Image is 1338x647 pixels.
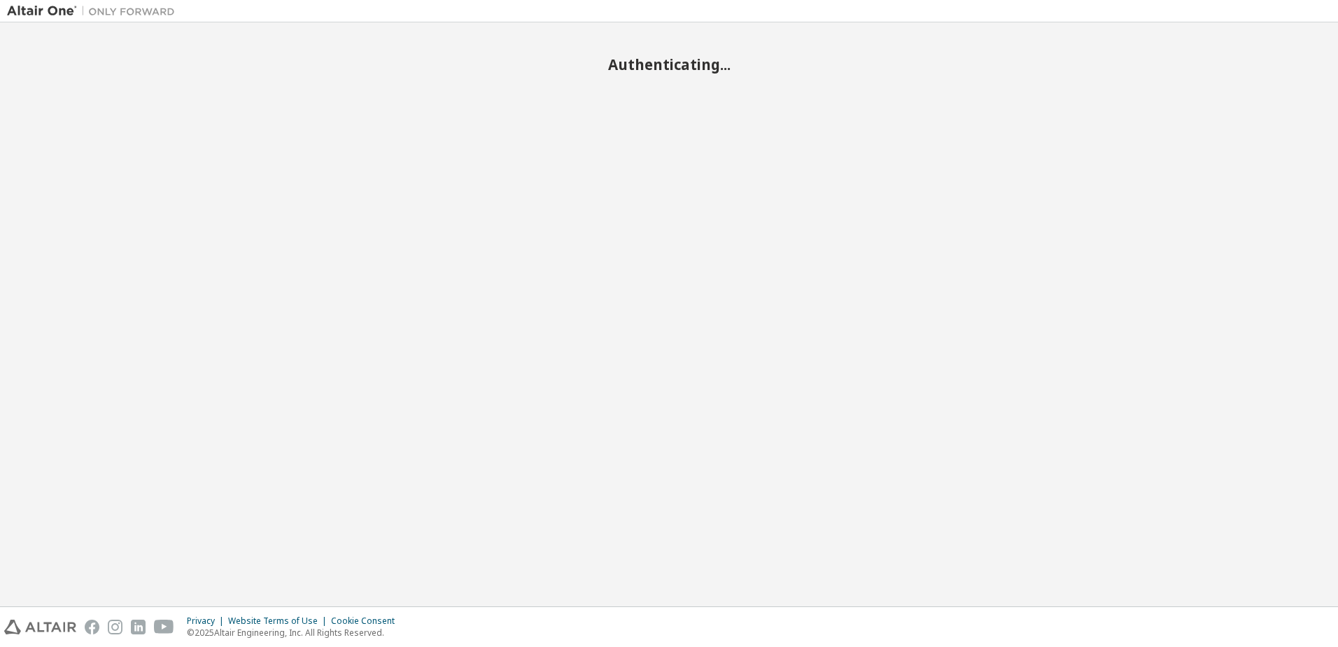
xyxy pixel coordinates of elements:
[7,55,1331,74] h2: Authenticating...
[228,615,331,627] div: Website Terms of Use
[331,615,403,627] div: Cookie Consent
[187,615,228,627] div: Privacy
[4,620,76,634] img: altair_logo.svg
[7,4,182,18] img: Altair One
[154,620,174,634] img: youtube.svg
[187,627,403,639] p: © 2025 Altair Engineering, Inc. All Rights Reserved.
[131,620,146,634] img: linkedin.svg
[108,620,122,634] img: instagram.svg
[85,620,99,634] img: facebook.svg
